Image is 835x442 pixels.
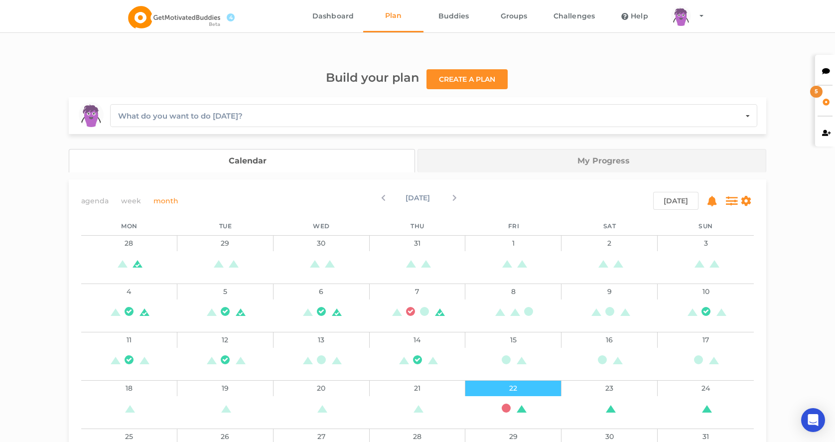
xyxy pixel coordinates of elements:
[658,380,754,396] div: 24
[177,235,274,251] div: 29
[81,332,177,348] div: 11
[274,380,370,396] div: 20
[465,380,561,396] div: 22
[465,235,561,251] div: 1
[561,332,658,348] div: 16
[118,110,243,122] div: What do you want to do [DATE]?
[81,217,177,235] div: Mon
[810,86,823,98] div: 5
[561,235,658,251] div: 2
[658,217,754,235] div: Sun
[561,284,658,299] div: 9
[653,192,698,210] button: [DATE]
[426,69,508,89] button: Create a plan
[274,217,370,235] div: Wed
[326,70,419,85] span: Build your plan
[69,149,415,172] a: Calendar
[561,380,658,396] div: 23
[370,332,466,348] div: 14
[801,408,825,432] div: Open Intercom Messenger
[370,284,466,299] div: 7
[658,284,754,299] div: 10
[417,149,766,172] a: My Progress
[305,192,530,210] div: [DATE]
[177,380,274,396] div: 19
[370,235,466,251] div: 31
[274,332,370,348] div: 13
[658,235,754,251] div: 3
[274,284,370,299] div: 6
[274,235,370,251] div: 30
[465,284,561,299] div: 8
[81,284,177,299] div: 4
[121,195,141,207] span: week
[177,284,274,299] div: 5
[177,217,274,235] div: Tue
[177,332,274,348] div: 12
[81,195,109,207] span: agenda
[81,380,177,396] div: 18
[465,332,561,348] div: 15
[370,380,466,396] div: 21
[227,13,235,21] span: 4
[153,195,178,207] span: month
[465,217,561,235] div: Fri
[370,217,466,235] div: Thu
[561,217,658,235] div: Sat
[81,235,177,251] div: 28
[658,332,754,348] div: 17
